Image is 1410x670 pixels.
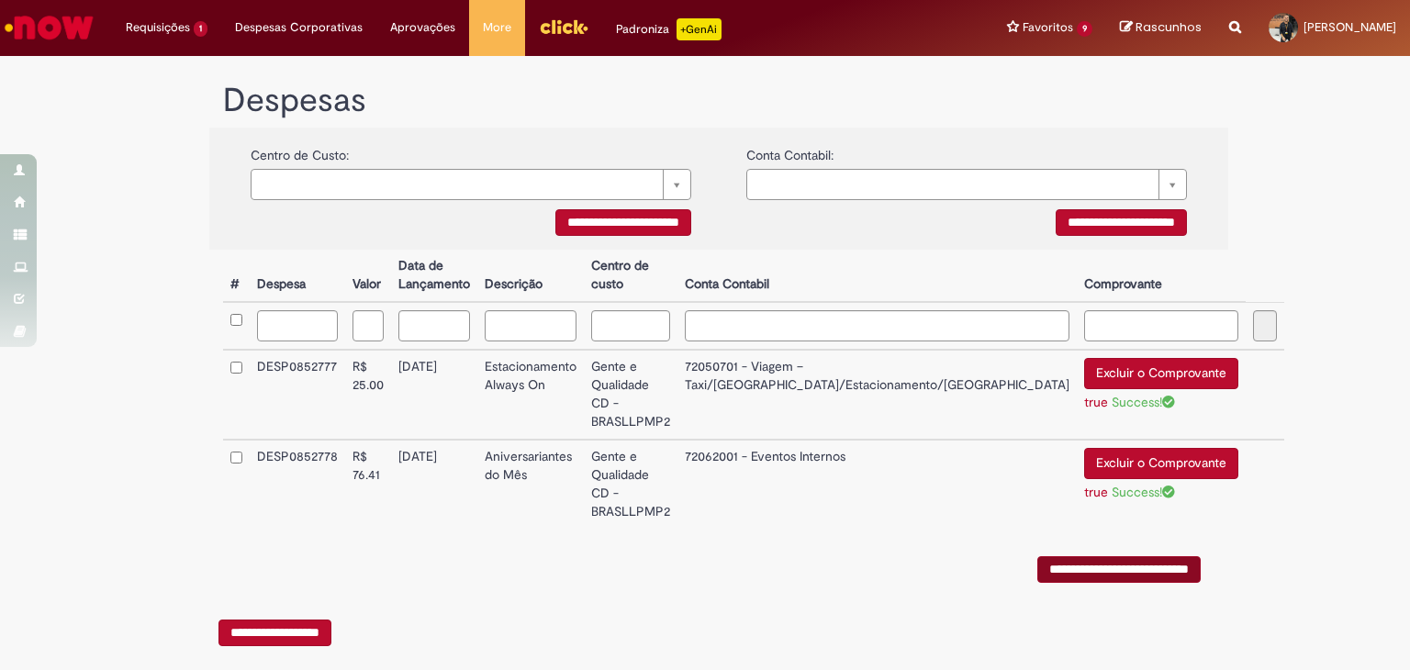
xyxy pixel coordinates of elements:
[345,440,391,529] td: R$ 76.41
[1120,19,1202,37] a: Rascunhos
[1304,19,1396,35] span: [PERSON_NAME]
[1023,18,1073,37] span: Favoritos
[677,440,1077,529] td: 72062001 - Eventos Internos
[251,137,349,164] label: Centro de Custo:
[1136,18,1202,36] span: Rascunhos
[345,250,391,302] th: Valor
[483,18,511,37] span: More
[126,18,190,37] span: Requisições
[616,18,722,40] div: Padroniza
[1084,394,1108,410] a: true
[584,250,677,302] th: Centro de custo
[1077,21,1092,37] span: 9
[477,350,584,440] td: Estacionamento Always On
[2,9,96,46] img: ServiceNow
[1077,440,1246,529] td: Excluir o Comprovante true Success!
[1077,350,1246,440] td: Excluir o Comprovante true Success!
[345,350,391,440] td: R$ 25.00
[1077,250,1246,302] th: Comprovante
[391,350,477,440] td: [DATE]
[1084,484,1108,500] a: true
[677,350,1077,440] td: 72050701 - Viagem – Taxi/[GEOGRAPHIC_DATA]/Estacionamento/[GEOGRAPHIC_DATA]
[391,440,477,529] td: [DATE]
[677,250,1077,302] th: Conta Contabil
[584,440,677,529] td: Gente e Qualidade CD - BRASLLPMP2
[250,440,345,529] td: DESP0852778
[1084,448,1238,479] button: Excluir o Comprovante
[194,21,207,37] span: 1
[477,250,584,302] th: Descrição
[746,169,1187,200] a: Limpar campo {0}
[235,18,363,37] span: Despesas Corporativas
[677,18,722,40] p: +GenAi
[250,250,345,302] th: Despesa
[746,137,834,164] label: Conta Contabil:
[584,350,677,440] td: Gente e Qualidade CD - BRASLLPMP2
[250,350,345,440] td: DESP0852777
[223,250,250,302] th: #
[391,250,477,302] th: Data de Lançamento
[223,83,1214,119] h1: Despesas
[390,18,455,37] span: Aprovações
[477,440,584,529] td: Aniversariantes do Mês
[1084,358,1238,389] button: Excluir o Comprovante
[539,13,588,40] img: click_logo_yellow_360x200.png
[1112,394,1175,410] span: Success!
[251,169,691,200] a: Limpar campo {0}
[1112,484,1175,500] span: Success!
